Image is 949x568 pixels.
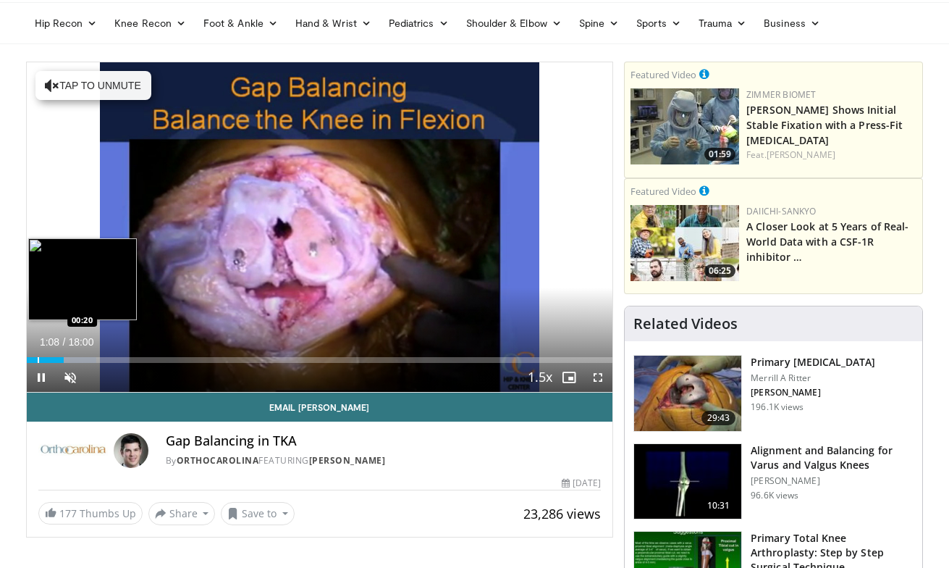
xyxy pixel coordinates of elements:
a: Pediatrics [380,9,457,38]
button: Share [148,502,216,525]
a: Hand & Wrist [287,9,380,38]
span: / [63,336,66,348]
p: 196.1K views [751,401,804,413]
span: 23,286 views [523,505,601,522]
span: 1:08 [40,336,59,348]
a: 29:43 Primary [MEDICAL_DATA] Merrill A Ritter [PERSON_NAME] 196.1K views [633,355,914,432]
a: Trauma [690,9,756,38]
div: Feat. [746,149,916,162]
button: Fullscreen [583,363,612,392]
button: Enable picture-in-picture mode [554,363,583,392]
video-js: Video Player [27,62,613,393]
a: Email [PERSON_NAME] [27,393,613,422]
img: Avatar [114,433,148,468]
span: 18:00 [68,336,93,348]
p: Merrill A Ritter [751,372,875,384]
a: Knee Recon [106,9,195,38]
button: Unmute [56,363,85,392]
img: 38523_0000_3.png.150x105_q85_crop-smart_upscale.jpg [634,444,741,519]
img: 6bc46ad6-b634-4876-a934-24d4e08d5fac.150x105_q85_crop-smart_upscale.jpg [630,88,739,164]
a: 177 Thumbs Up [38,502,143,525]
span: 01:59 [704,148,735,161]
img: 93c22cae-14d1-47f0-9e4a-a244e824b022.png.150x105_q85_crop-smart_upscale.jpg [630,205,739,281]
a: 10:31 Alignment and Balancing for Varus and Valgus Knees [PERSON_NAME] 96.6K views [633,443,914,520]
p: [PERSON_NAME] [751,475,914,487]
a: Shoulder & Elbow [457,9,570,38]
a: [PERSON_NAME] Shows Initial Stable Fixation with a Press-Fit [MEDICAL_DATA] [746,103,903,147]
span: 06:25 [704,264,735,277]
a: 06:25 [630,205,739,281]
button: Save to [221,502,295,525]
h4: Gap Balancing in TKA [166,433,602,449]
div: Progress Bar [27,357,613,363]
a: OrthoCarolina [177,454,259,467]
button: Pause [27,363,56,392]
img: 297061_3.png.150x105_q85_crop-smart_upscale.jpg [634,356,741,431]
a: Zimmer Biomet [746,88,816,101]
h3: Alignment and Balancing for Varus and Valgus Knees [751,443,914,472]
p: [PERSON_NAME] [751,387,875,398]
a: Daiichi-Sankyo [746,205,816,217]
a: A Closer Look at 5 Years of Real-World Data with a CSF-1R inhibitor … [746,220,908,264]
a: Spine [570,9,628,38]
img: OrthoCarolina [38,433,108,468]
small: Featured Video [630,185,696,198]
img: image.jpeg [28,238,137,320]
a: Hip Recon [26,9,106,38]
a: Sports [628,9,690,38]
a: [PERSON_NAME] [767,149,835,161]
a: Business [755,9,829,38]
div: By FEATURING [166,454,602,467]
a: Foot & Ankle [195,9,287,38]
a: 01:59 [630,88,739,164]
button: Tap to unmute [35,71,151,100]
button: Playback Rate [526,363,554,392]
a: [PERSON_NAME] [309,454,386,467]
h4: Related Videos [633,315,738,333]
h3: Primary [MEDICAL_DATA] [751,355,875,369]
span: 177 [59,506,77,520]
div: [DATE] [562,477,601,490]
span: 29:43 [701,411,736,425]
p: 96.6K views [751,490,798,501]
span: 10:31 [701,498,736,513]
small: Featured Video [630,68,696,81]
